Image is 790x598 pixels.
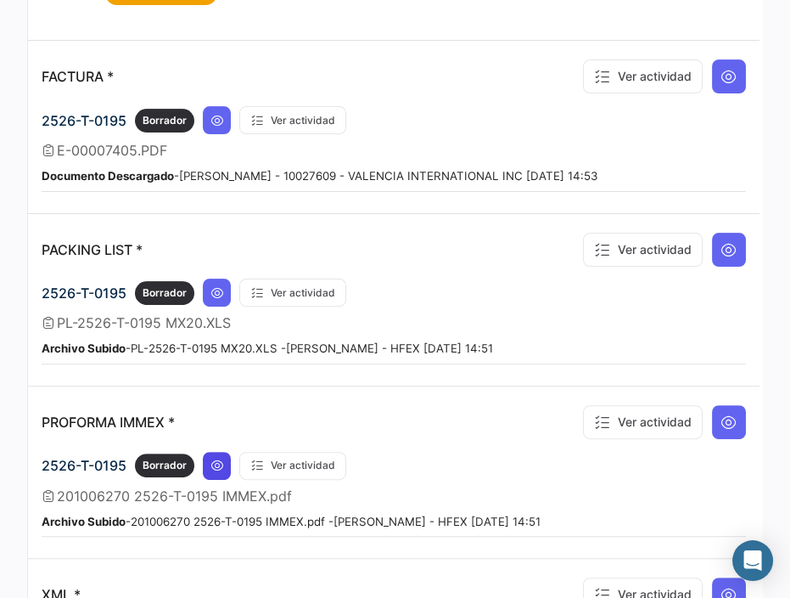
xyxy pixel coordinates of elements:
span: 2526-T-0195 [42,457,126,474]
span: E-00007405.PDF [57,142,167,159]
span: Borrador [143,285,187,301]
b: Documento Descargado [42,169,174,183]
button: Ver actividad [583,59,703,93]
small: - PL-2526-T-0195 MX20.XLS - [PERSON_NAME] - HFEX [DATE] 14:51 [42,341,493,355]
small: - 201006270 2526-T-0195 IMMEX.pdf - [PERSON_NAME] - HFEX [DATE] 14:51 [42,515,541,528]
span: PL-2526-T-0195 MX20.XLS [57,314,231,331]
p: FACTURA * [42,68,114,85]
b: Archivo Subido [42,341,126,355]
div: Abrir Intercom Messenger [732,540,773,581]
p: PACKING LIST * [42,241,143,258]
b: Archivo Subido [42,515,126,528]
span: 201006270 2526-T-0195 IMMEX.pdf [57,488,292,505]
span: 2526-T-0195 [42,285,126,302]
button: Ver actividad [583,405,703,439]
span: 2526-T-0195 [42,112,126,129]
button: Ver actividad [239,106,346,134]
p: PROFORMA IMMEX * [42,414,175,431]
span: Borrador [143,458,187,473]
small: - [PERSON_NAME] - 10027609 - VALENCIA INTERNATIONAL INC [DATE] 14:53 [42,169,597,183]
button: Ver actividad [239,279,346,307]
button: Ver actividad [583,233,703,267]
button: Ver actividad [239,452,346,480]
span: Borrador [143,113,187,128]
